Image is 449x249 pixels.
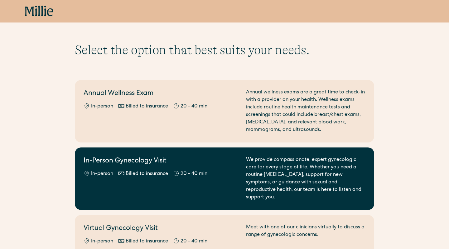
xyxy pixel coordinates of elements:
h1: Select the option that best suits your needs. [75,42,374,57]
div: Annual wellness exams are a great time to check-in with a provider on your health. Wellness exams... [246,89,365,134]
div: Meet with one of our clinicians virtually to discuss a range of gynecologic concerns. [246,224,365,245]
h2: In-Person Gynecology Visit [84,156,239,167]
div: In-person [91,103,113,110]
div: We provide compassionate, expert gynecologic care for every stage of life. Whether you need a rou... [246,156,365,201]
div: 20 - 40 min [181,238,207,245]
div: In-person [91,170,113,178]
div: 20 - 40 min [181,103,207,110]
div: 20 - 40 min [181,170,207,178]
h2: Virtual Gynecology Visit [84,224,239,234]
div: In-person [91,238,113,245]
h2: Annual Wellness Exam [84,89,239,99]
div: Billed to insurance [126,103,168,110]
div: Billed to insurance [126,238,168,245]
div: Billed to insurance [126,170,168,178]
a: In-Person Gynecology VisitIn-personBilled to insurance20 - 40 minWe provide compassionate, expert... [75,147,374,210]
a: Annual Wellness ExamIn-personBilled to insurance20 - 40 minAnnual wellness exams are a great time... [75,80,374,142]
